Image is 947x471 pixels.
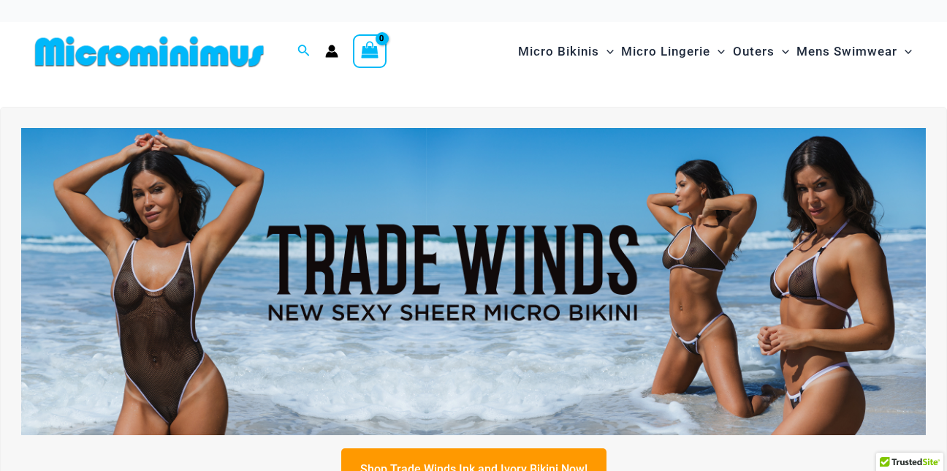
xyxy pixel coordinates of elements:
[710,33,725,70] span: Menu Toggle
[353,34,387,68] a: View Shopping Cart, empty
[617,29,729,74] a: Micro LingerieMenu ToggleMenu Toggle
[775,33,789,70] span: Menu Toggle
[518,33,599,70] span: Micro Bikinis
[621,33,710,70] span: Micro Lingerie
[29,35,270,68] img: MM SHOP LOGO FLAT
[793,29,916,74] a: Mens SwimwearMenu ToggleMenu Toggle
[796,33,897,70] span: Mens Swimwear
[733,33,775,70] span: Outers
[729,29,793,74] a: OutersMenu ToggleMenu Toggle
[599,33,614,70] span: Menu Toggle
[325,45,338,58] a: Account icon link
[21,128,926,436] img: Trade Winds Ink and Ivory Bikini
[897,33,912,70] span: Menu Toggle
[512,27,918,76] nav: Site Navigation
[297,42,311,61] a: Search icon link
[514,29,617,74] a: Micro BikinisMenu ToggleMenu Toggle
